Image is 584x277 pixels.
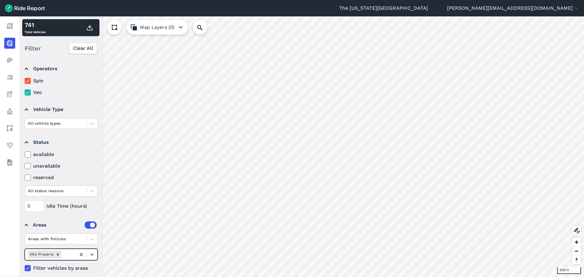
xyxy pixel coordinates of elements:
label: available [25,151,98,158]
a: Areas [4,123,15,134]
summary: Areas [25,216,97,234]
summary: Operators [25,60,97,77]
div: Remove OSU Property [54,251,61,258]
a: The [US_STATE][GEOGRAPHIC_DATA] [339,5,428,12]
div: 741 [25,20,46,29]
summary: Vehicle Type [25,101,97,118]
a: Fees [4,89,15,100]
label: unavailable [25,162,98,170]
div: Areas [33,221,97,229]
input: Search Location or Vehicles [193,20,217,35]
label: Filter vehicles by areas [25,265,98,272]
img: Ride Report [5,4,45,12]
canvas: Map [19,16,584,277]
label: Spin [25,77,98,85]
a: Analyze [4,72,15,83]
button: [PERSON_NAME][EMAIL_ADDRESS][DOMAIN_NAME] [447,5,579,12]
a: Datasets [4,157,15,168]
a: Heatmaps [4,55,15,66]
a: Realtime [4,38,15,49]
div: Filter [22,39,99,58]
a: Policy [4,106,15,117]
a: Report [4,21,15,32]
div: OSU Property [28,251,54,258]
div: Total Vehicles [25,20,46,35]
a: Health [4,140,15,151]
div: Idle Time (hours) [25,201,98,212]
button: Zoom in [572,238,581,247]
div: 3000 ft [557,267,581,274]
label: reserved [25,174,98,181]
button: Map Layers (0) [127,20,188,35]
button: Clear All [69,43,97,54]
summary: Status [25,134,97,151]
button: Reset bearing to north [572,255,581,264]
label: Veo [25,89,98,96]
span: Clear All [73,45,93,52]
button: Zoom out [572,247,581,255]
